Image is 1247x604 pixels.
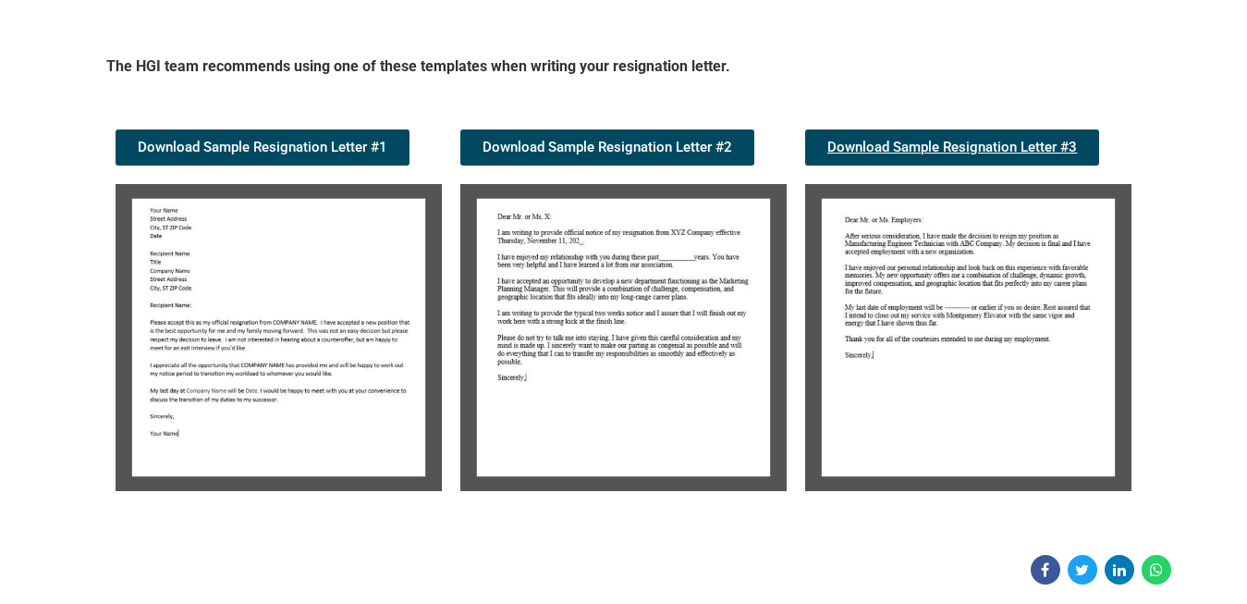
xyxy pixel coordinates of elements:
span: Download Sample Resignation Letter #2 [483,141,732,154]
a: Download Sample Resignation Letter #1 [116,129,410,166]
span: Download Sample Resignation Letter #1 [138,141,387,154]
a: Download Sample Resignation Letter #2 [460,129,754,166]
h5: The HGI team recommends using one of these templates when writing your resignation letter. [106,56,1142,83]
a: Share on Twitter [1068,555,1097,585]
a: Share on Linkedin [1105,555,1134,585]
span: Download Sample Resignation Letter #3 [827,141,1077,154]
a: Share on Facebook [1031,555,1060,585]
a: Download Sample Resignation Letter #3 [805,129,1099,166]
a: Share on WhatsApp [1142,555,1171,585]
